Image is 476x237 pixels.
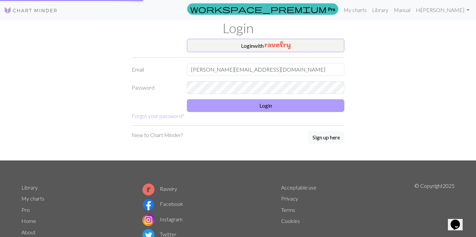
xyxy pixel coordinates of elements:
a: My charts [21,195,44,202]
a: Acceptable use [281,184,317,191]
button: Sign up here [308,131,344,144]
a: Cookies [281,218,300,224]
label: Password [128,81,183,94]
label: Email [128,63,183,76]
a: Terms [281,207,295,213]
img: Facebook logo [142,199,154,211]
p: New to Chart Minder? [132,131,183,139]
a: Library [369,3,391,17]
a: Pro [21,207,30,213]
a: Facebook [142,201,183,207]
img: Ravelry logo [142,184,154,196]
img: Logo [4,6,57,14]
a: Manual [391,3,413,17]
h1: Login [17,20,459,36]
a: Ravelry [142,186,177,192]
a: Instagram [142,216,183,222]
a: Hi[PERSON_NAME] [413,3,472,17]
a: Privacy [281,195,298,202]
button: Login [187,99,344,112]
img: Instagram logo [142,214,154,226]
a: Home [21,218,36,224]
iframe: chat widget [448,210,469,230]
button: Loginwith [187,39,344,52]
img: Ravelry [265,41,290,49]
a: Pro [187,3,338,15]
a: My charts [341,3,369,17]
a: About [21,229,35,235]
a: Forgot your password? [132,113,184,119]
span: workspace_premium [190,4,327,14]
a: Library [21,184,38,191]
